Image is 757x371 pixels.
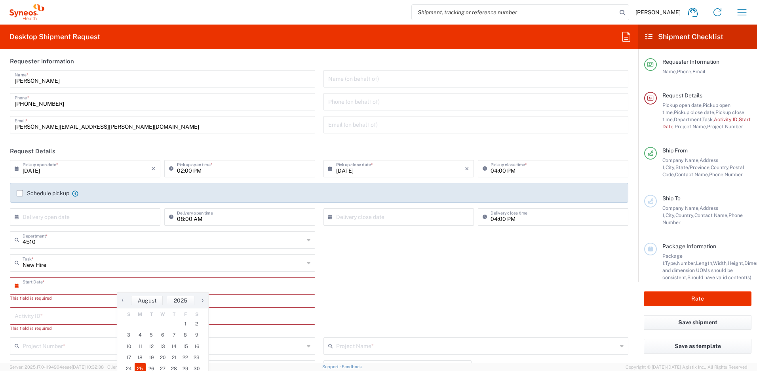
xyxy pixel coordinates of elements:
[465,162,469,175] i: ×
[168,310,180,318] th: weekday
[644,339,751,354] button: Save as template
[135,310,146,318] th: weekday
[10,295,315,302] div: This field is required
[180,352,191,363] span: 22
[675,124,707,129] span: Project Name,
[10,365,104,369] span: Server: 2025.17.0-1194904eeae
[10,325,315,332] div: This field is required
[191,318,202,329] span: 2
[196,296,208,305] button: ›
[135,352,146,363] span: 18
[197,295,209,305] span: ›
[146,341,157,352] span: 12
[157,341,169,352] span: 13
[168,329,180,341] span: 7
[635,9,681,16] span: [PERSON_NAME]
[10,147,55,155] h2: Request Details
[675,164,711,170] span: State/Province,
[191,341,202,352] span: 16
[662,92,702,99] span: Request Details
[711,164,730,170] span: Country,
[168,341,180,352] span: 14
[687,274,751,280] span: Should have valid content(s)
[17,190,69,196] label: Schedule pickup
[157,329,169,341] span: 6
[644,291,751,306] button: Rate
[696,260,713,266] span: Length,
[151,162,156,175] i: ×
[665,260,677,266] span: Type,
[107,365,190,369] span: Client: 2025.17.0-159f9de
[180,318,191,329] span: 1
[702,116,714,122] span: Task,
[674,109,715,115] span: Pickup close date,
[675,212,694,218] span: Country,
[123,352,135,363] span: 17
[123,310,135,318] th: weekday
[662,205,700,211] span: Company Name,
[662,243,716,249] span: Package Information
[174,297,187,304] span: 2025
[322,364,342,369] a: Support
[707,124,743,129] span: Project Number
[662,102,703,108] span: Pickup open date,
[662,147,688,154] span: Ship From
[412,5,617,20] input: Shipment, tracking or reference number
[644,315,751,330] button: Save shipment
[666,164,675,170] span: City,
[677,260,696,266] span: Number,
[157,352,169,363] span: 20
[191,352,202,363] span: 23
[666,212,675,218] span: City,
[10,57,74,65] h2: Requester Information
[117,295,129,305] span: ‹
[694,212,728,218] span: Contact Name,
[662,59,719,65] span: Requester Information
[146,310,157,318] th: weekday
[662,253,683,266] span: Package 1:
[131,296,163,305] button: August
[10,32,100,42] h2: Desktop Shipment Request
[692,68,706,74] span: Email
[674,116,702,122] span: Department,
[168,352,180,363] span: 21
[135,329,146,341] span: 4
[728,260,744,266] span: Height,
[146,329,157,341] span: 5
[677,68,692,74] span: Phone,
[662,157,700,163] span: Company Name,
[342,364,362,369] a: Feedback
[123,329,135,341] span: 3
[135,341,146,352] span: 11
[662,195,681,202] span: Ship To
[645,32,723,42] h2: Shipment Checklist
[191,310,202,318] th: weekday
[709,171,743,177] span: Phone Number
[191,329,202,341] span: 9
[117,296,129,305] button: ‹
[123,341,135,352] span: 10
[180,329,191,341] span: 8
[167,296,194,305] button: 2025
[138,297,156,304] span: August
[662,68,677,74] span: Name,
[117,296,208,305] bs-datepicker-navigation-view: ​ ​ ​
[72,365,104,369] span: [DATE] 10:32:38
[157,310,169,318] th: weekday
[713,260,728,266] span: Width,
[675,171,709,177] span: Contact Name,
[180,341,191,352] span: 15
[626,363,747,371] span: Copyright © [DATE]-[DATE] Agistix Inc., All Rights Reserved
[180,310,191,318] th: weekday
[146,352,157,363] span: 19
[714,116,739,122] span: Activity ID,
